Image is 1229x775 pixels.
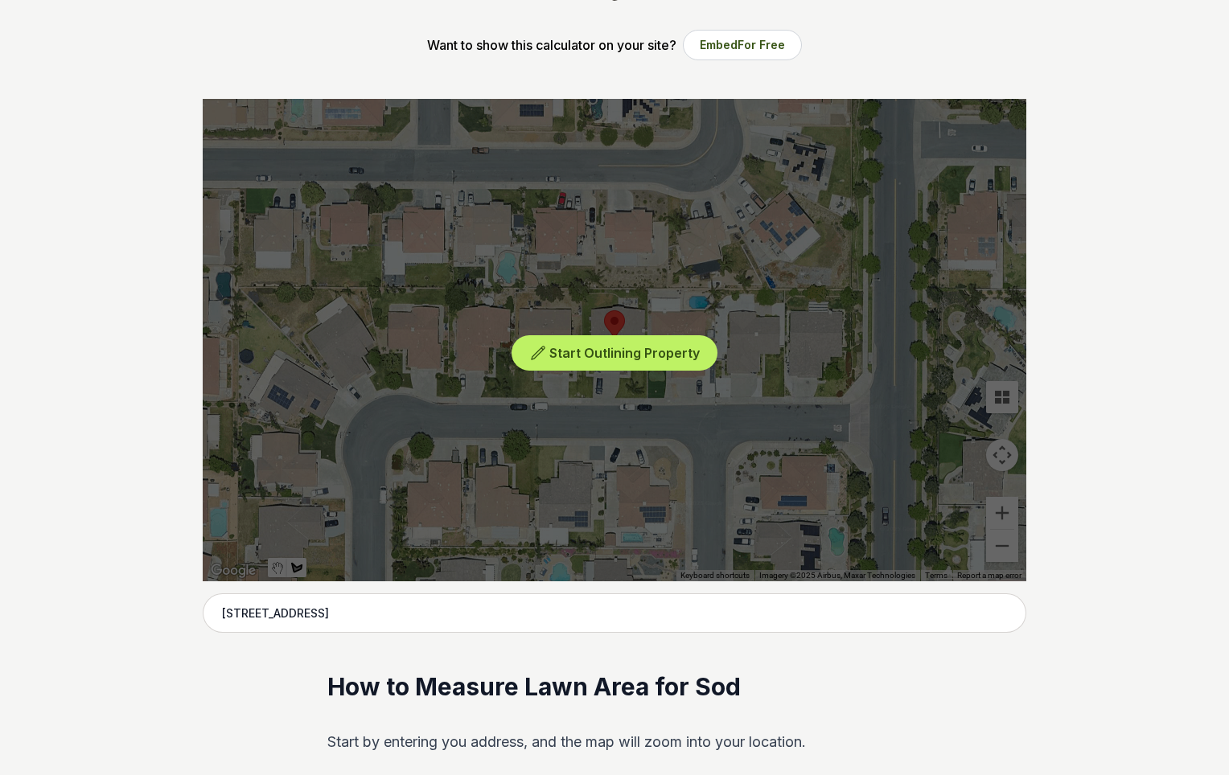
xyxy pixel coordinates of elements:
span: Start Outlining Property [549,345,700,361]
span: For Free [738,38,785,51]
h2: How to Measure Lawn Area for Sod [327,671,902,703]
p: Want to show this calculator on your site? [427,35,676,55]
p: Start by entering you address, and the map will zoom into your location. [327,729,902,755]
input: Enter your address to get started [203,593,1026,634]
button: EmbedFor Free [683,30,802,60]
button: Start Outlining Property [512,335,717,371]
